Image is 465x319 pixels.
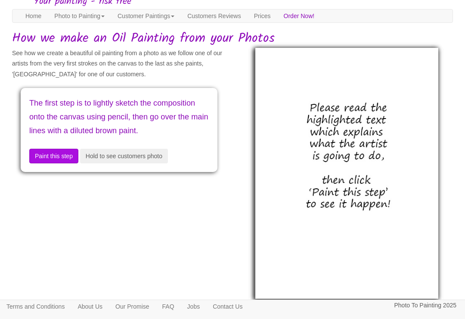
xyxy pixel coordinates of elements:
a: Our Promise [109,300,156,313]
img: A blank canvas [255,48,439,299]
p: Photo To Painting 2025 [394,300,456,311]
a: Jobs [181,300,207,313]
a: Contact Us [206,300,249,313]
a: Customer Paintings [111,9,181,22]
button: Hold to see customers photo [80,149,168,163]
a: Home [19,9,48,22]
a: About Us [71,300,109,313]
p: See how we create a beautiful oil painting from a photo as we follow one of our artists from the ... [12,48,226,80]
a: Prices [248,9,277,22]
button: Paint this step [29,149,78,163]
a: Photo to Painting [48,9,111,22]
a: Order Now! [277,9,321,22]
h1: How we make an Oil Painting from your Photos [12,31,453,46]
a: Customers Reviews [181,9,247,22]
a: FAQ [156,300,181,313]
p: The first step is to lightly sketch the composition onto the canvas using pencil, then go over th... [29,97,209,138]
